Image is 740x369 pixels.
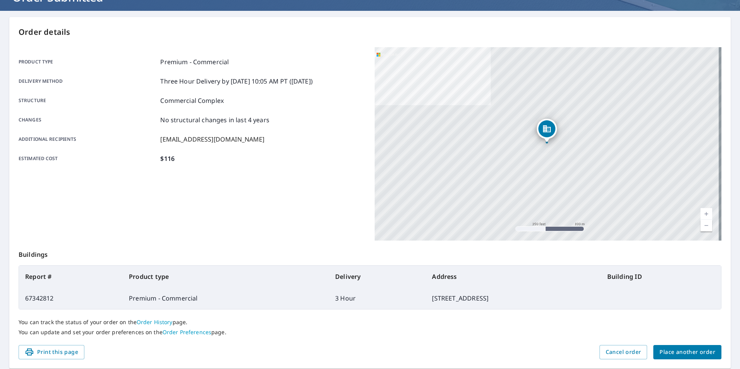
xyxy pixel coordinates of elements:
[123,287,329,309] td: Premium - Commercial
[601,266,721,287] th: Building ID
[160,77,313,86] p: Three Hour Delivery by [DATE] 10:05 AM PT ([DATE])
[19,57,157,67] p: Product type
[701,220,712,231] a: Current Level 17, Zoom Out
[160,135,264,144] p: [EMAIL_ADDRESS][DOMAIN_NAME]
[600,345,647,359] button: Cancel order
[123,266,329,287] th: Product type
[19,345,84,359] button: Print this page
[19,26,721,38] p: Order details
[160,154,175,163] p: $116
[19,329,721,336] p: You can update and set your order preferences on the page.
[160,96,224,105] p: Commercial Complex
[426,266,601,287] th: Address
[606,347,641,357] span: Cancel order
[329,287,426,309] td: 3 Hour
[19,154,157,163] p: Estimated cost
[160,57,229,67] p: Premium - Commercial
[19,115,157,125] p: Changes
[701,208,712,220] a: Current Level 17, Zoom In
[329,266,426,287] th: Delivery
[19,319,721,326] p: You can track the status of your order on the page.
[19,266,123,287] th: Report #
[19,135,157,144] p: Additional recipients
[25,347,78,357] span: Print this page
[163,328,211,336] a: Order Preferences
[19,96,157,105] p: Structure
[137,318,173,326] a: Order History
[537,119,557,143] div: Dropped pin, building 1, Commercial property, 1005 S Sunshine Blvd Eloy, AZ 85131
[160,115,269,125] p: No structural changes in last 4 years
[19,241,721,265] p: Buildings
[426,287,601,309] td: [STREET_ADDRESS]
[659,347,715,357] span: Place another order
[653,345,721,359] button: Place another order
[19,287,123,309] td: 67342812
[19,77,157,86] p: Delivery method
